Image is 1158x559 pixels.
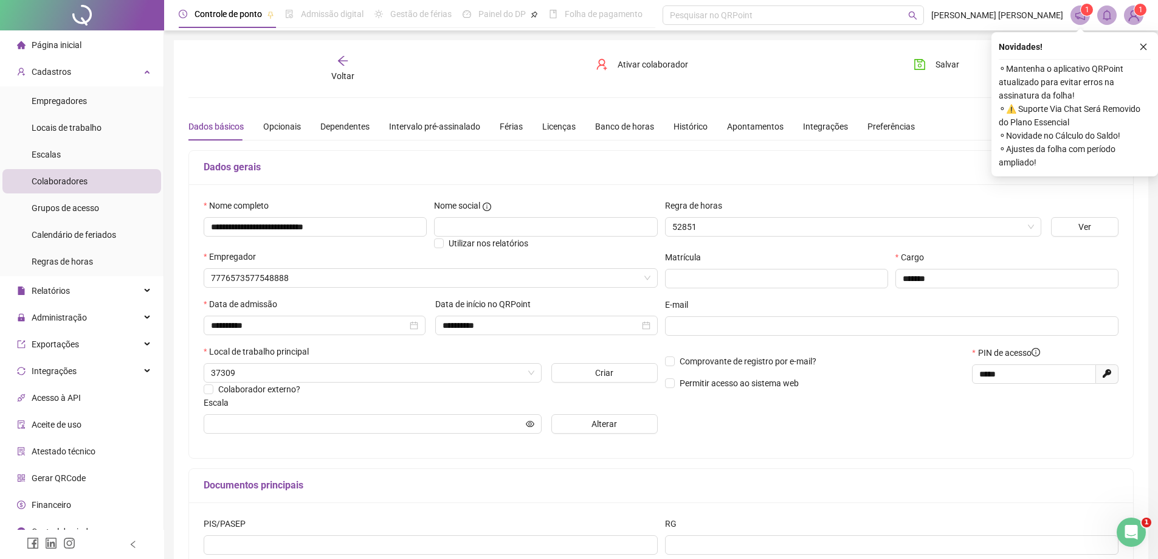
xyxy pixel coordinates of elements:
span: 37309 [211,364,534,382]
div: Integrações [803,120,848,133]
span: Grupos de acesso [32,203,99,213]
span: [PERSON_NAME] [PERSON_NAME] [931,9,1063,22]
span: user-add [596,58,608,71]
span: qrcode [17,474,26,482]
div: Dados básicos [188,120,244,133]
span: sync [17,367,26,375]
span: Exportações [32,339,79,349]
span: ⚬ Mantenha o aplicativo QRPoint atualizado para evitar erros na assinatura da folha! [999,62,1151,102]
span: facebook [27,537,39,549]
span: book [549,10,557,18]
span: Colaboradores [32,176,88,186]
label: RG [665,517,684,530]
span: dashboard [463,10,471,18]
span: ⚬ Ajustes da folha com período ampliado! [999,142,1151,169]
sup: 1 [1081,4,1093,16]
label: Escala [204,396,236,409]
span: Alterar [591,417,617,431]
span: audit [17,420,26,429]
div: Histórico [674,120,708,133]
label: Data de admissão [204,297,285,311]
span: Calendário de feriados [32,230,116,240]
label: Local de trabalho principal [204,345,317,358]
span: Folha de pagamento [565,9,643,19]
span: Administração [32,313,87,322]
label: Empregador [204,250,264,263]
span: 1 [1142,518,1151,527]
span: file-done [285,10,294,18]
span: export [17,340,26,349]
label: Regra de horas [665,199,730,212]
span: 7776573577548888 [211,269,650,287]
label: E-mail [665,298,696,311]
div: Intervalo pré-assinalado [389,120,480,133]
div: Banco de horas [595,120,654,133]
span: user-add [17,68,26,76]
span: Comprovante de registro por e-mail? [680,356,816,366]
span: Nome social [434,199,480,212]
span: eye [526,420,534,428]
span: file [17,286,26,295]
span: clock-circle [179,10,187,18]
button: Ativar colaborador [587,55,697,74]
span: notification [1075,10,1086,21]
span: Admissão digital [301,9,364,19]
span: home [17,41,26,49]
span: Permitir acesso ao sistema web [680,378,799,388]
label: Nome completo [204,199,277,212]
span: Controle de ponto [195,9,262,19]
span: Página inicial [32,40,81,50]
span: Regras de horas [32,257,93,266]
span: Relatórios [32,286,70,296]
span: left [129,540,137,549]
span: instagram [63,537,75,549]
iframe: Intercom live chat [1117,518,1146,547]
span: lock [17,313,26,322]
img: 56052 [1125,6,1143,24]
div: Opcionais [263,120,301,133]
span: Financeiro [32,500,71,510]
span: api [17,394,26,402]
span: Acesso à API [32,393,81,403]
span: Empregadores [32,96,87,106]
span: 1 [1085,5,1089,14]
span: Integrações [32,366,77,376]
label: PIS/PASEP [204,517,253,530]
span: pushpin [531,11,538,18]
span: Aceite de uso [32,420,81,429]
button: Ver [1051,217,1118,237]
span: info-circle [17,527,26,536]
span: Ativar colaborador [618,58,688,71]
div: Licenças [542,120,576,133]
label: Data de início no QRPoint [435,297,539,311]
span: Voltar [331,71,354,81]
span: Utilizar nos relatórios [449,238,528,248]
span: Cadastros [32,67,71,77]
span: Gerar QRCode [32,473,86,483]
span: ⚬ Novidade no Cálculo do Saldo! [999,129,1151,142]
label: Cargo [895,251,932,264]
span: Locais de trabalho [32,123,102,133]
button: Salvar [905,55,968,74]
div: Férias [500,120,523,133]
span: Novidades ! [999,40,1043,54]
span: Escalas [32,150,61,159]
span: Painel do DP [478,9,526,19]
span: 52851 [672,218,1034,236]
span: bell [1101,10,1112,21]
span: Ver [1078,220,1091,234]
span: arrow-left [337,55,349,67]
button: Criar [551,363,658,383]
span: Colaborador externo? [218,384,300,394]
span: Criar [595,366,613,380]
span: info-circle [483,203,491,211]
span: solution [17,447,26,456]
div: Dependentes [320,120,370,133]
span: Central de ajuda [32,527,93,536]
span: Salvar [936,58,959,71]
span: save [914,58,926,71]
span: dollar [17,501,26,509]
span: ⚬ ⚠️ Suporte Via Chat Será Removido do Plano Essencial [999,102,1151,129]
span: PIN de acesso [978,346,1040,359]
div: Preferências [867,120,915,133]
